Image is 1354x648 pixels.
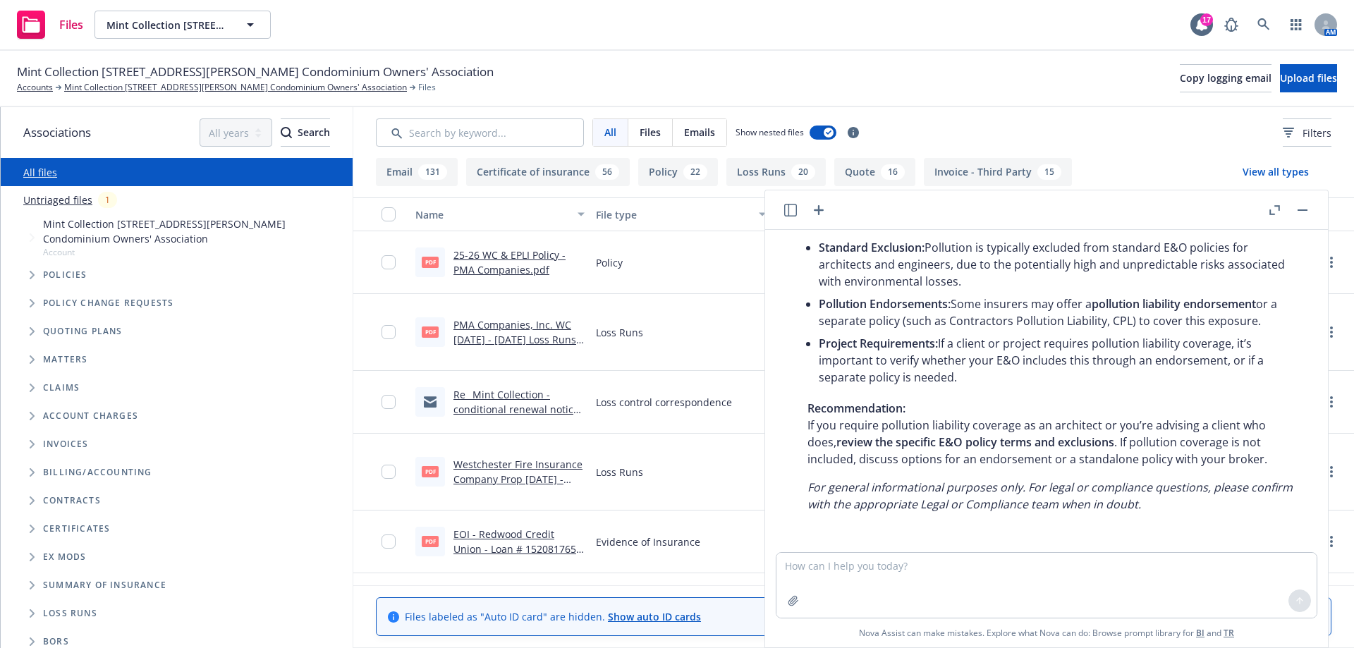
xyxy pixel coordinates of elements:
a: Files [11,5,89,44]
span: Show nested files [736,126,804,138]
a: Mint Collection [STREET_ADDRESS][PERSON_NAME] Condominium Owners' Association [64,81,407,94]
button: Quote [834,158,915,186]
span: Project Requirements: [819,336,938,351]
span: Recommendation: [807,401,905,416]
span: Policy [596,255,623,270]
a: more [1323,463,1340,480]
a: Untriaged files [23,192,92,207]
div: File type [596,207,750,222]
span: Loss Runs [43,609,97,618]
button: Name [410,197,590,231]
input: Toggle Row Selected [382,534,396,549]
span: Loss Runs [596,325,643,340]
span: Invoices [43,440,89,448]
a: All files [23,166,57,179]
span: Nova Assist can make mistakes. Explore what Nova can do: Browse prompt library for and [859,618,1234,647]
div: 16 [881,164,905,180]
span: Mint Collection [STREET_ADDRESS][PERSON_NAME] Condominium Owners' Association [17,63,494,81]
span: Claims [43,384,80,392]
span: Standard Exclusion: [819,240,925,255]
div: 131 [418,164,447,180]
span: Ex Mods [43,553,86,561]
a: Re_ Mint Collection - conditional renewal notice confirmation .msg [453,388,579,431]
p: If you require pollution liability coverage as an architect or you’re advising a client who does,... [807,400,1297,467]
div: 1 [98,192,117,208]
button: Loss Runs [726,158,826,186]
a: more [1323,533,1340,550]
span: Pollution Endorsements: [819,296,951,312]
div: 20 [791,164,815,180]
span: Quoting plans [43,327,123,336]
button: Certificate of insurance [466,158,630,186]
input: Select all [382,207,396,221]
span: pdf [422,536,439,546]
a: BI [1196,627,1204,639]
button: Mint Collection [STREET_ADDRESS][PERSON_NAME] Condominium Owners' Association [94,11,271,39]
span: Summary of insurance [43,581,166,589]
span: Contracts [43,496,101,505]
button: Copy logging email [1180,64,1271,92]
a: Show auto ID cards [608,610,701,623]
div: Name [415,207,569,222]
span: PDF [422,466,439,477]
button: SearchSearch [281,118,330,147]
span: Matters [43,355,87,364]
div: 17 [1200,13,1213,26]
input: Toggle Row Selected [382,255,396,269]
input: Toggle Row Selected [382,465,396,479]
div: Tree Example [1,214,353,458]
div: 22 [683,164,707,180]
span: BORs [43,637,69,646]
a: Accounts [17,81,53,94]
span: Files [59,19,83,30]
a: EOI - Redwood Credit Union - Loan # 1520817659 - Mint Collection [STREET_ADDRESS][PERSON_NAME] Co... [453,527,582,630]
input: Toggle Row Selected [382,325,396,339]
input: Toggle Row Selected [382,395,396,409]
span: Account [43,246,347,258]
span: Copy logging email [1180,71,1271,85]
a: more [1323,254,1340,271]
li: Pollution is typically excluded from standard E&O policies for architects and engineers, due to t... [819,236,1297,293]
a: Report a Bug [1217,11,1245,39]
a: Search [1250,11,1278,39]
div: Search [281,119,330,146]
button: View all types [1220,158,1331,186]
div: 15 [1037,164,1061,180]
span: Upload files [1280,71,1337,85]
span: Policies [43,271,87,279]
span: Files [640,125,661,140]
a: Switch app [1282,11,1310,39]
span: Certificates [43,525,110,533]
input: Search by keyword... [376,118,584,147]
span: Account charges [43,412,138,420]
span: Billing/Accounting [43,468,152,477]
span: Filters [1303,126,1331,140]
em: For general informational purposes only. For legal or compliance questions, please confirm with t... [807,479,1293,512]
span: Mint Collection [STREET_ADDRESS][PERSON_NAME] Condominium Owners' Association [43,216,347,246]
button: File type [590,197,771,231]
span: Associations [23,123,91,142]
span: pdf [422,326,439,337]
button: Policy [638,158,718,186]
a: more [1323,324,1340,341]
svg: Search [281,127,292,138]
span: Emails [684,125,715,140]
span: Files [418,81,436,94]
button: Invoice - Third Party [924,158,1072,186]
li: If a client or project requires pollution liability coverage, it’s important to verify whether yo... [819,332,1297,389]
button: Email [376,158,458,186]
a: 25-26 WC & EPLI Policy - PMA Companies.pdf [453,248,566,276]
span: Policy change requests [43,299,173,307]
a: PMA Companies, Inc. WC [DATE] - [DATE] Loss Runs - Valued [DATE].pdf [453,318,583,361]
span: Loss control correspondence [596,395,732,410]
span: review the specific E&O policy terms and exclusions [836,434,1114,450]
a: Westchester Fire Insurance Company Prop [DATE] - [DATE] Loss Runs - Valued [DATE].PDF [453,458,583,515]
a: more [1323,393,1340,410]
li: Some insurers may offer a or a separate policy (such as Contractors Pollution Liability, CPL) to ... [819,293,1297,332]
span: Filters [1283,126,1331,140]
span: All [604,125,616,140]
span: Files labeled as "Auto ID card" are hidden. [405,609,701,624]
span: Evidence of Insurance [596,534,700,549]
div: 56 [595,164,619,180]
span: Mint Collection [STREET_ADDRESS][PERSON_NAME] Condominium Owners' Association [106,18,228,32]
